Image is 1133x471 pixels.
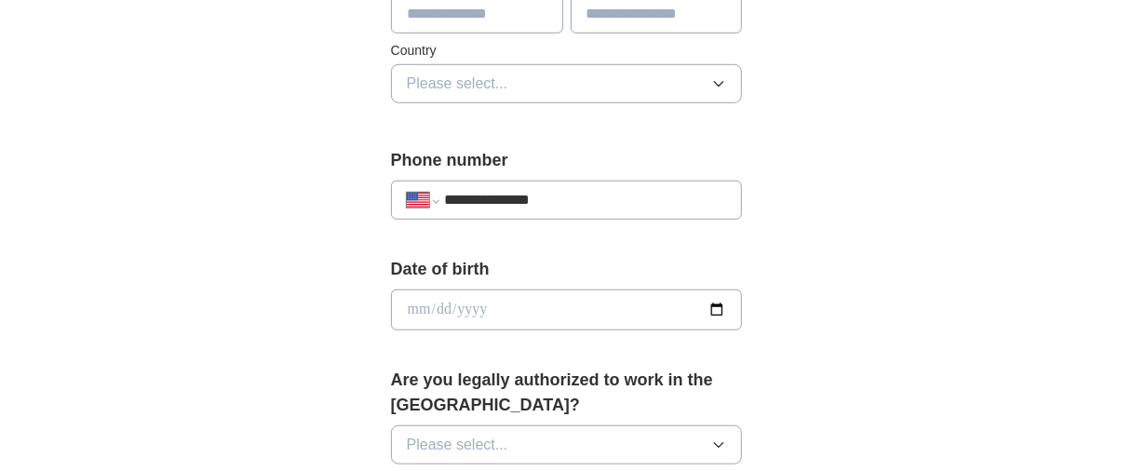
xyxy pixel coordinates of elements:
[391,425,743,464] button: Please select...
[391,148,743,173] label: Phone number
[391,257,743,282] label: Date of birth
[407,73,508,95] span: Please select...
[391,368,743,418] label: Are you legally authorized to work in the [GEOGRAPHIC_DATA]?
[407,434,508,456] span: Please select...
[391,64,743,103] button: Please select...
[391,41,743,61] label: Country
